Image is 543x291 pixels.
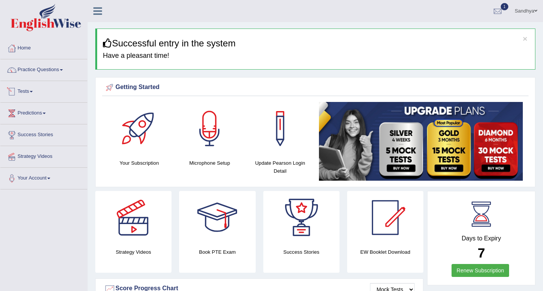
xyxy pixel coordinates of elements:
[319,102,523,181] img: small5.jpg
[0,168,87,187] a: Your Account
[103,52,529,60] h4: Have a pleasant time!
[0,81,87,100] a: Tests
[501,3,508,10] span: 1
[108,159,171,167] h4: Your Subscription
[523,35,527,43] button: ×
[103,38,529,48] h3: Successful entry in the system
[0,146,87,165] a: Strategy Videos
[477,245,485,260] b: 7
[179,248,255,256] h4: Book PTE Exam
[347,248,423,256] h4: EW Booklet Download
[263,248,340,256] h4: Success Stories
[178,159,241,167] h4: Microphone Setup
[436,235,527,242] h4: Days to Expiry
[0,38,87,57] a: Home
[0,59,87,78] a: Practice Questions
[95,248,171,256] h4: Strategy Videos
[104,82,527,93] div: Getting Started
[0,103,87,122] a: Predictions
[249,159,312,175] h4: Update Pearson Login Detail
[452,264,509,277] a: Renew Subscription
[0,124,87,143] a: Success Stories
